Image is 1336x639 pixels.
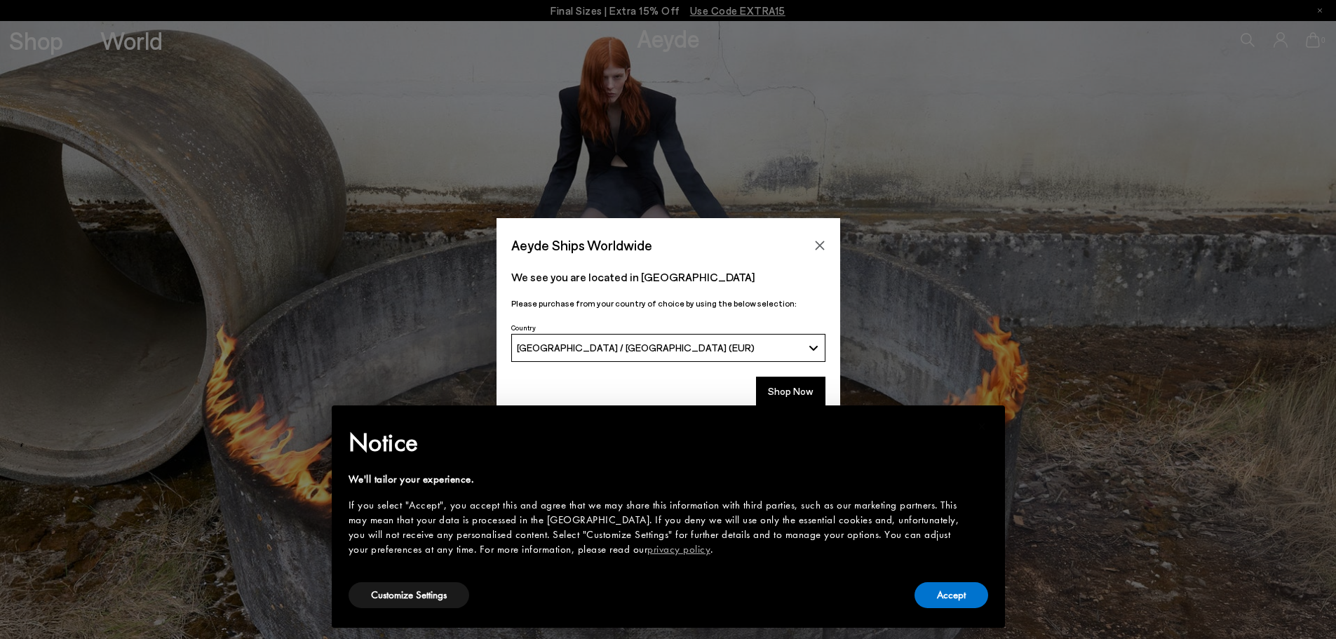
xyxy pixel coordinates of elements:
[349,424,966,461] h2: Notice
[809,235,830,256] button: Close
[915,582,988,608] button: Accept
[511,233,652,257] span: Aeyde Ships Worldwide
[511,323,536,332] span: Country
[511,297,825,310] p: Please purchase from your country of choice by using the below selection:
[647,542,710,556] a: privacy policy
[349,472,966,487] div: We'll tailor your experience.
[349,582,469,608] button: Customize Settings
[511,269,825,285] p: We see you are located in [GEOGRAPHIC_DATA]
[517,342,755,354] span: [GEOGRAPHIC_DATA] / [GEOGRAPHIC_DATA] (EUR)
[349,498,966,557] div: If you select "Accept", you accept this and agree that we may share this information with third p...
[966,410,999,443] button: Close this notice
[756,377,825,406] button: Shop Now
[978,415,987,437] span: ×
